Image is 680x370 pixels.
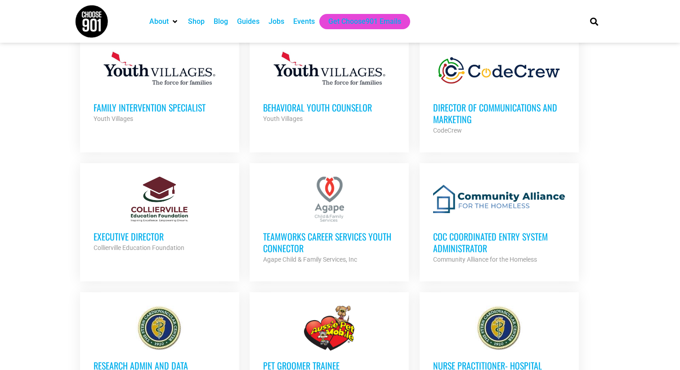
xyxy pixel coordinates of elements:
a: TeamWorks Career Services Youth Connector Agape Child & Family Services, Inc [250,163,409,278]
a: Blog [214,16,228,27]
h3: Director of Communications and Marketing [433,102,565,125]
h3: TeamWorks Career Services Youth Connector [263,231,395,254]
a: CoC Coordinated Entry System Administrator Community Alliance for the Homeless [420,163,579,278]
div: Search [587,14,602,29]
a: Director of Communications and Marketing CodeCrew [420,34,579,149]
strong: Community Alliance for the Homeless [433,256,537,263]
a: Jobs [268,16,284,27]
h3: Behavioral Youth Counselor [263,102,395,113]
strong: Youth Villages [94,115,133,122]
a: Shop [188,16,205,27]
strong: Collierville Education Foundation [94,244,184,251]
a: Guides [237,16,259,27]
strong: Agape Child & Family Services, Inc [263,256,357,263]
a: Behavioral Youth Counselor Youth Villages [250,34,409,138]
strong: Youth Villages [263,115,303,122]
a: Events [293,16,315,27]
a: Family Intervention Specialist Youth Villages [80,34,239,138]
a: Get Choose901 Emails [328,16,401,27]
strong: CodeCrew [433,127,462,134]
a: About [149,16,169,27]
h3: Executive Director [94,231,226,242]
h3: CoC Coordinated Entry System Administrator [433,231,565,254]
div: About [145,14,183,29]
nav: Main nav [145,14,575,29]
a: Executive Director Collierville Education Foundation [80,163,239,267]
h3: Family Intervention Specialist [94,102,226,113]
